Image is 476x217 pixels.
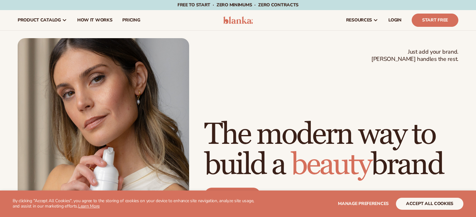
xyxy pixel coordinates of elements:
[291,146,371,183] span: beauty
[77,18,113,23] span: How It Works
[117,10,145,30] a: pricing
[338,201,389,207] span: Manage preferences
[383,10,407,30] a: LOGIN
[122,18,140,23] span: pricing
[78,203,100,209] a: Learn More
[72,10,118,30] a: How It Works
[204,120,458,180] h1: The modern way to build a brand
[13,198,258,209] p: By clicking "Accept All Cookies", you agree to the storing of cookies on your device to enhance s...
[412,14,458,27] a: Start Free
[204,188,261,203] a: Start free
[371,48,458,63] span: Just add your brand. [PERSON_NAME] handles the rest.
[223,16,253,24] img: logo
[388,18,402,23] span: LOGIN
[13,10,72,30] a: product catalog
[177,2,299,8] span: Free to start · ZERO minimums · ZERO contracts
[396,198,463,210] button: accept all cookies
[346,18,372,23] span: resources
[18,18,61,23] span: product catalog
[341,10,383,30] a: resources
[338,198,389,210] button: Manage preferences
